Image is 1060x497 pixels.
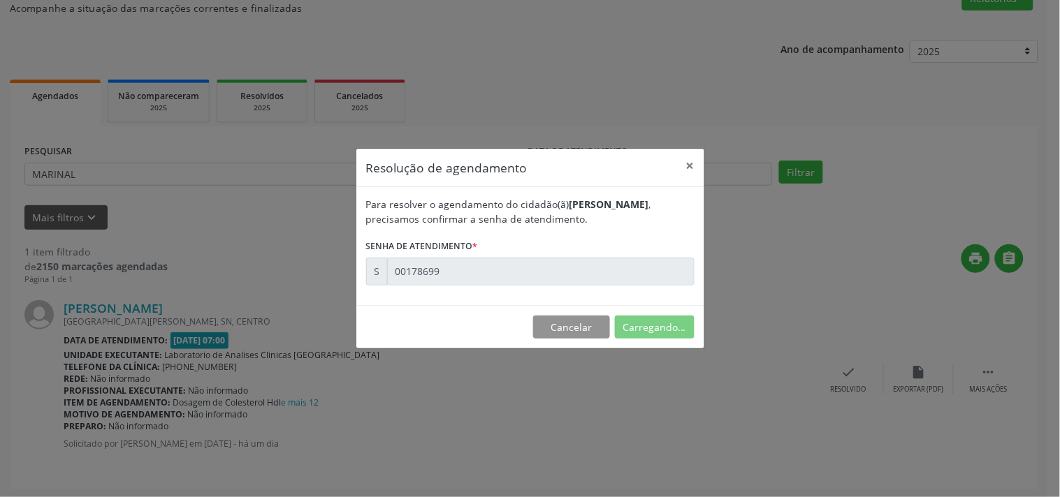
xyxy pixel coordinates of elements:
div: Para resolver o agendamento do cidadão(ã) , precisamos confirmar a senha de atendimento. [366,197,695,226]
button: Cancelar [533,316,610,339]
h5: Resolução de agendamento [366,158,528,177]
label: Senha de atendimento [366,236,478,258]
b: [PERSON_NAME] [569,198,649,211]
button: Close [676,149,704,183]
div: S [366,258,388,285]
button: Carregando... [615,316,695,339]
